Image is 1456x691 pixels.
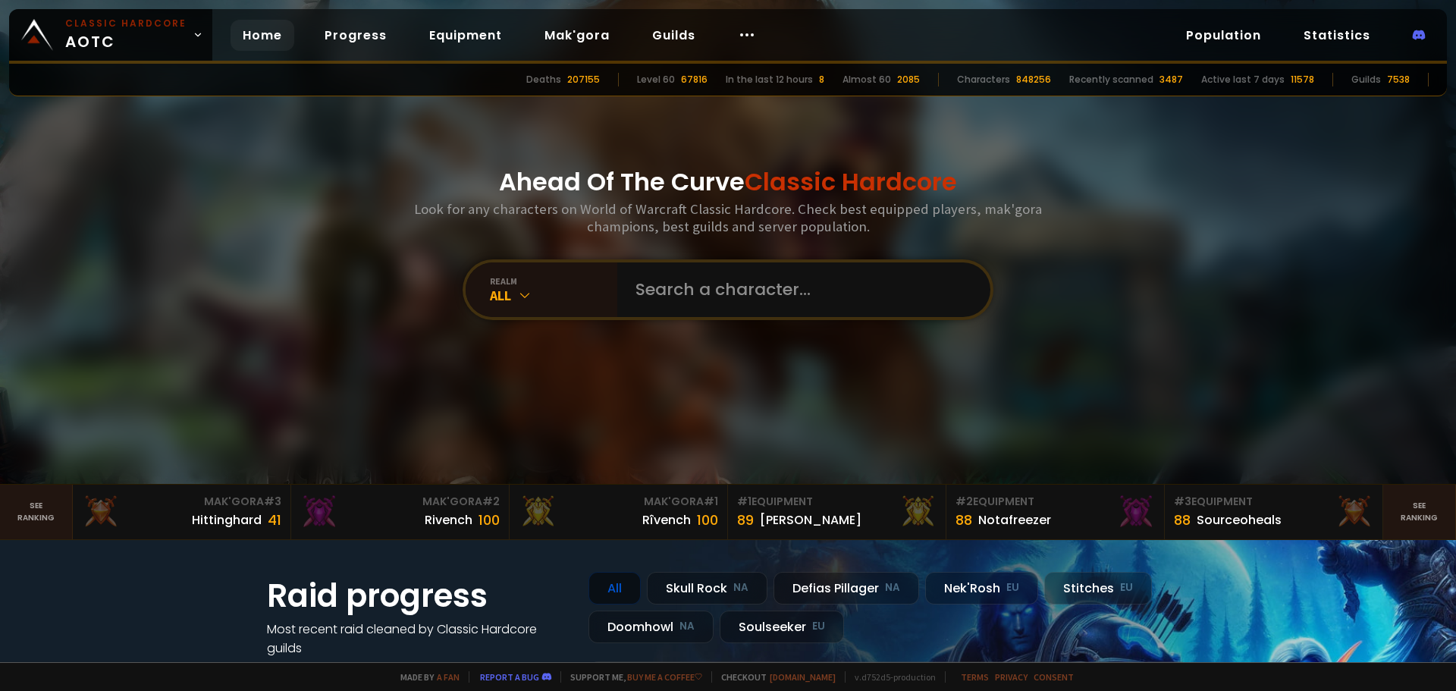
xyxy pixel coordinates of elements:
[946,485,1165,539] a: #2Equipment88Notafreezer
[9,9,212,61] a: Classic HardcoreAOTC
[647,572,767,605] div: Skull Rock
[726,73,813,86] div: In the last 12 hours
[1044,572,1152,605] div: Stitches
[267,620,570,658] h4: Most recent raid cleaned by Classic Hardcore guilds
[770,671,836,683] a: [DOMAIN_NAME]
[65,17,187,53] span: AOTC
[291,485,510,539] a: Mak'Gora#2Rivench100
[1351,73,1381,86] div: Guilds
[627,671,702,683] a: Buy me a coffee
[73,485,291,539] a: Mak'Gora#3Hittinghard41
[728,485,946,539] a: #1Equipment89[PERSON_NAME]
[82,494,281,510] div: Mak'Gora
[1291,73,1314,86] div: 11578
[885,580,900,595] small: NA
[957,73,1010,86] div: Characters
[499,164,957,200] h1: Ahead Of The Curve
[1034,671,1074,683] a: Consent
[490,275,617,287] div: realm
[737,494,752,509] span: # 1
[737,494,937,510] div: Equipment
[417,20,514,51] a: Equipment
[510,485,728,539] a: Mak'Gora#1Rîvench100
[745,165,957,199] span: Classic Hardcore
[425,510,472,529] div: Rivench
[626,262,972,317] input: Search a character...
[268,510,281,530] div: 41
[681,73,708,86] div: 67816
[995,671,1028,683] a: Privacy
[1165,485,1383,539] a: #3Equipment88Sourceoheals
[679,619,695,634] small: NA
[955,510,972,530] div: 88
[845,671,936,683] span: v. d752d5 - production
[925,572,1038,605] div: Nek'Rosh
[1174,20,1273,51] a: Population
[819,73,824,86] div: 8
[437,671,460,683] a: a fan
[408,200,1048,235] h3: Look for any characters on World of Warcraft Classic Hardcore. Check best equipped players, mak'g...
[490,287,617,304] div: All
[637,73,675,86] div: Level 60
[560,671,702,683] span: Support me,
[1174,494,1191,509] span: # 3
[961,671,989,683] a: Terms
[588,611,714,643] div: Doomhowl
[1174,494,1373,510] div: Equipment
[391,671,460,683] span: Made by
[843,73,891,86] div: Almost 60
[526,73,561,86] div: Deaths
[264,494,281,509] span: # 3
[588,572,641,605] div: All
[231,20,294,51] a: Home
[267,572,570,620] h1: Raid progress
[704,494,718,509] span: # 1
[773,572,919,605] div: Defias Pillager
[737,510,754,530] div: 89
[1291,20,1382,51] a: Statistics
[1006,580,1019,595] small: EU
[1016,73,1051,86] div: 848256
[642,510,691,529] div: Rîvench
[267,658,366,676] a: See all progress
[711,671,836,683] span: Checkout
[1201,73,1285,86] div: Active last 7 days
[482,494,500,509] span: # 2
[567,73,600,86] div: 207155
[733,580,748,595] small: NA
[812,619,825,634] small: EU
[192,510,262,529] div: Hittinghard
[300,494,500,510] div: Mak'Gora
[65,17,187,30] small: Classic Hardcore
[1383,485,1456,539] a: Seeranking
[312,20,399,51] a: Progress
[479,510,500,530] div: 100
[1069,73,1153,86] div: Recently scanned
[760,510,861,529] div: [PERSON_NAME]
[519,494,718,510] div: Mak'Gora
[640,20,708,51] a: Guilds
[1120,580,1133,595] small: EU
[532,20,622,51] a: Mak'gora
[955,494,1155,510] div: Equipment
[720,611,844,643] div: Soulseeker
[1159,73,1183,86] div: 3487
[697,510,718,530] div: 100
[978,510,1051,529] div: Notafreezer
[1387,73,1410,86] div: 7538
[897,73,920,86] div: 2085
[480,671,539,683] a: Report a bug
[1197,510,1282,529] div: Sourceoheals
[955,494,973,509] span: # 2
[1174,510,1191,530] div: 88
